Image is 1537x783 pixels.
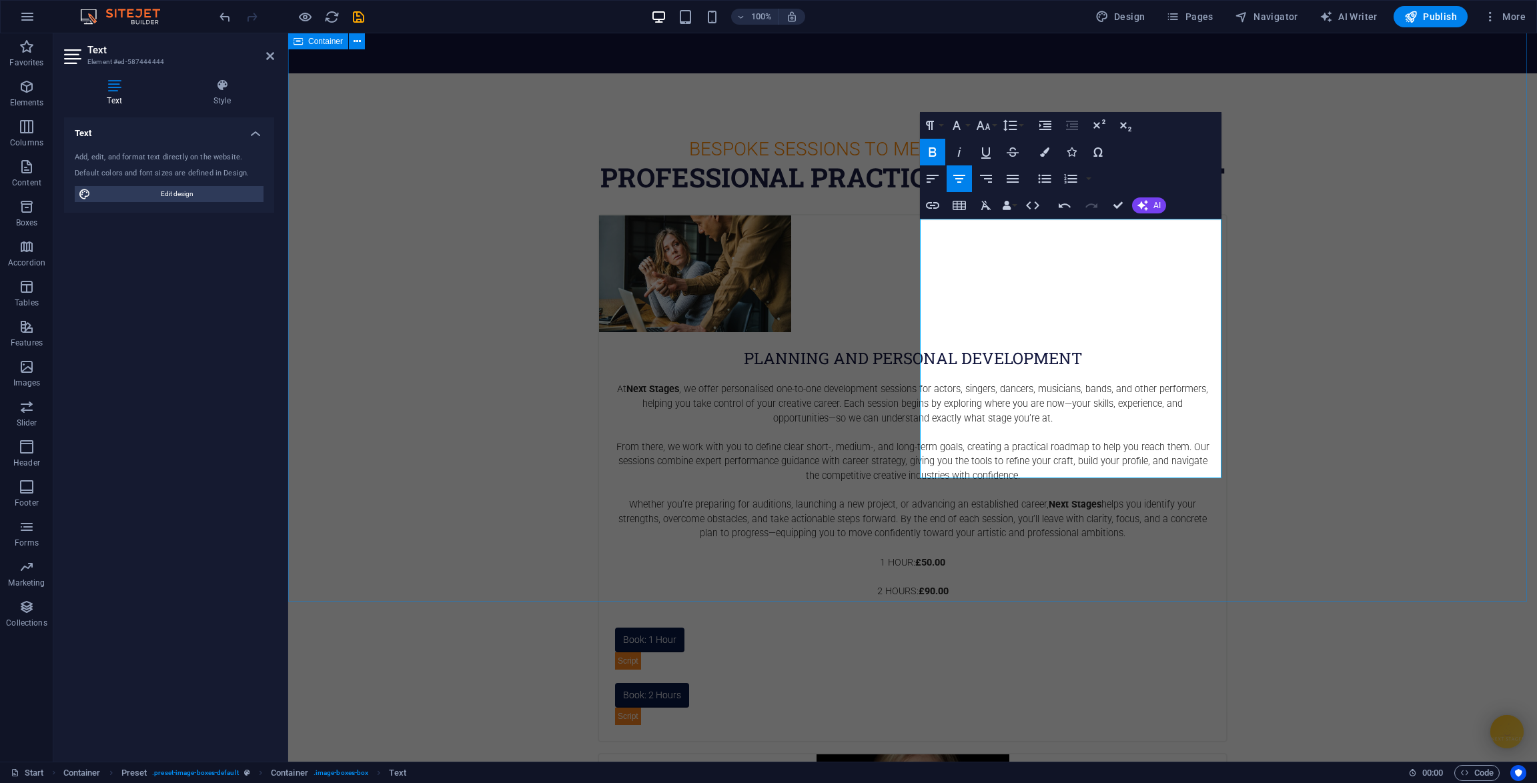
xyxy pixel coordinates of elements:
button: Line Height [1000,112,1025,139]
button: Insert Link [920,192,945,219]
i: Reload page [324,9,340,25]
button: 100% [731,9,779,25]
h6: 100% [751,9,773,25]
span: AI [1153,201,1161,209]
button: Ordered List [1058,165,1083,192]
h3: Element #ed-587444444 [87,56,247,68]
p: Forms [15,538,39,548]
button: Navigator [1229,6,1304,27]
a: Click to cancel selection. Double-click to open Pages [11,765,44,781]
button: save [350,9,366,25]
p: Features [11,337,43,348]
button: Data Bindings [1000,192,1019,219]
span: . image-boxes-box [314,765,369,781]
div: Add, edit, and format text directly on the website. [75,152,264,163]
p: Collections [6,618,47,628]
span: Click to select. Double-click to edit [389,765,406,781]
img: Editor Logo [77,9,177,25]
i: This element is a customizable preset [244,769,250,776]
span: More [1484,10,1526,23]
button: Publish [1394,6,1468,27]
i: On resize automatically adjust zoom level to fit chosen device. [786,11,798,23]
span: AI Writer [1320,10,1378,23]
h4: Text [64,79,170,107]
button: Underline (⌘U) [973,139,999,165]
button: Align Justify [1000,165,1025,192]
h4: Text [64,117,274,141]
button: Italic (⌘I) [947,139,972,165]
button: AI [1132,197,1166,213]
span: Design [1095,10,1145,23]
button: Edit design [75,186,264,202]
button: HTML [1020,192,1045,219]
button: Insert Table [947,192,972,219]
button: Design [1090,6,1151,27]
span: Pages [1166,10,1213,23]
span: Container [308,37,343,45]
button: undo [217,9,233,25]
span: Click to select. Double-click to edit [63,765,101,781]
span: Click to select. Double-click to edit [121,765,147,781]
i: Undo: Change transform (Ctrl+Z) [217,9,233,25]
button: Strikethrough [1000,139,1025,165]
h2: Text [87,44,274,56]
button: Icons [1059,139,1084,165]
span: : [1432,768,1434,778]
div: Default colors and font sizes are defined in Design. [75,168,264,179]
button: Decrease Indent [1059,112,1085,139]
p: Elements [10,97,44,108]
p: Slider [17,418,37,428]
button: Clear Formatting [973,192,999,219]
button: Redo (⌘⇧Z) [1079,192,1104,219]
h4: Style [170,79,274,107]
p: Accordion [8,257,45,268]
span: Edit design [95,186,260,202]
button: Font Family [947,112,972,139]
p: Images [13,377,41,388]
button: Special Characters [1085,139,1111,165]
button: Ordered List [1083,165,1094,192]
button: Undo (⌘Z) [1052,192,1077,219]
button: Confirm (⌘+⏎) [1105,192,1131,219]
button: Code [1454,765,1500,781]
button: Colors [1032,139,1057,165]
button: reload [324,9,340,25]
button: More [1478,6,1531,27]
span: Code [1460,765,1494,781]
p: Header [13,458,40,468]
p: Content [12,177,41,188]
span: Publish [1404,10,1457,23]
p: Boxes [16,217,38,228]
p: Footer [15,498,39,508]
button: Subscript [1113,112,1138,139]
button: Pages [1161,6,1218,27]
button: Bold (⌘B) [920,139,945,165]
button: Font Size [973,112,999,139]
p: Marketing [8,578,45,588]
button: Usercentrics [1510,765,1526,781]
span: 00 00 [1422,765,1443,781]
span: Navigator [1235,10,1298,23]
span: . preset-image-boxes-default [152,765,239,781]
button: Superscript [1086,112,1111,139]
p: Columns [10,137,43,148]
button: Align Right [973,165,999,192]
div: Design (Ctrl+Alt+Y) [1090,6,1151,27]
i: Save (Ctrl+S) [351,9,366,25]
button: Increase Indent [1033,112,1058,139]
button: Paragraph Format [920,112,945,139]
button: Align Left [920,165,945,192]
button: AI Writer [1314,6,1383,27]
h6: Session time [1408,765,1444,781]
p: Tables [15,297,39,308]
button: Unordered List [1032,165,1057,192]
nav: breadcrumb [63,765,406,781]
button: Align Center [947,165,972,192]
span: Click to select. Double-click to edit [271,765,308,781]
p: Favorites [9,57,43,68]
